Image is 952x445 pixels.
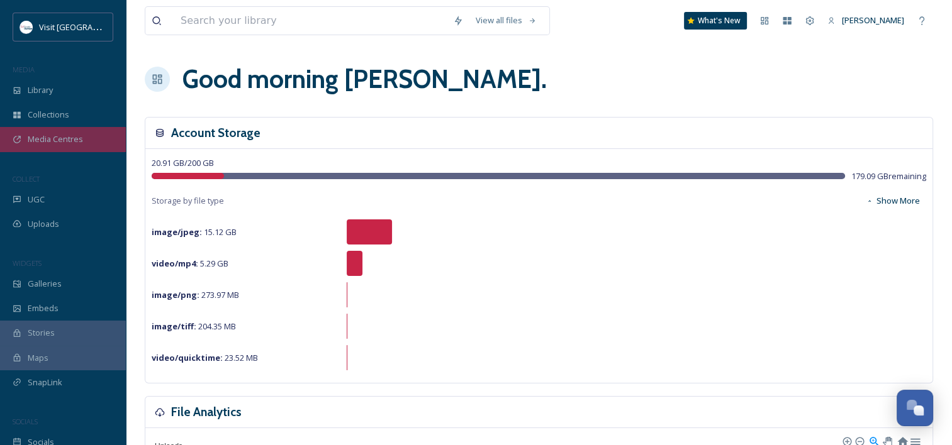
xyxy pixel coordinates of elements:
span: 20.91 GB / 200 GB [152,157,214,168]
span: Uploads [28,218,59,230]
button: Open Chat [897,390,933,426]
span: 23.52 MB [152,352,258,363]
span: [PERSON_NAME] [842,14,904,26]
strong: image/jpeg : [152,226,202,238]
span: SOCIALS [13,417,38,426]
strong: video/quicktime : [152,352,223,363]
span: Embeds [28,302,59,314]
span: UGC [28,194,45,206]
span: 15.12 GB [152,226,237,238]
span: Media Centres [28,133,83,145]
span: Stories [28,327,55,339]
span: Collections [28,109,69,121]
span: 204.35 MB [152,321,236,332]
span: COLLECT [13,174,40,184]
h1: Good morning [PERSON_NAME] . [182,60,547,98]
a: [PERSON_NAME] [821,8,910,33]
span: Maps [28,352,48,364]
img: 1680077135441.jpeg [20,21,33,33]
span: 273.97 MB [152,289,239,300]
span: 179.09 GB remaining [851,170,926,182]
span: Storage by file type [152,195,224,207]
a: View all files [469,8,543,33]
h3: Account Storage [171,124,260,142]
strong: image/png : [152,289,199,300]
span: MEDIA [13,65,35,74]
a: What's New [684,12,747,30]
span: Galleries [28,278,62,290]
span: SnapLink [28,376,62,388]
div: Zoom In [842,436,851,445]
button: Show More [860,189,926,213]
span: Library [28,84,53,96]
strong: video/mp4 : [152,258,198,269]
div: Zoom Out [854,436,863,445]
strong: image/tiff : [152,321,196,332]
h3: File Analytics [171,403,242,421]
span: WIDGETS [13,258,42,268]
input: Search your library [174,7,447,35]
div: Panning [883,437,890,444]
span: Visit [GEOGRAPHIC_DATA] [39,21,137,33]
span: 5.29 GB [152,258,228,269]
